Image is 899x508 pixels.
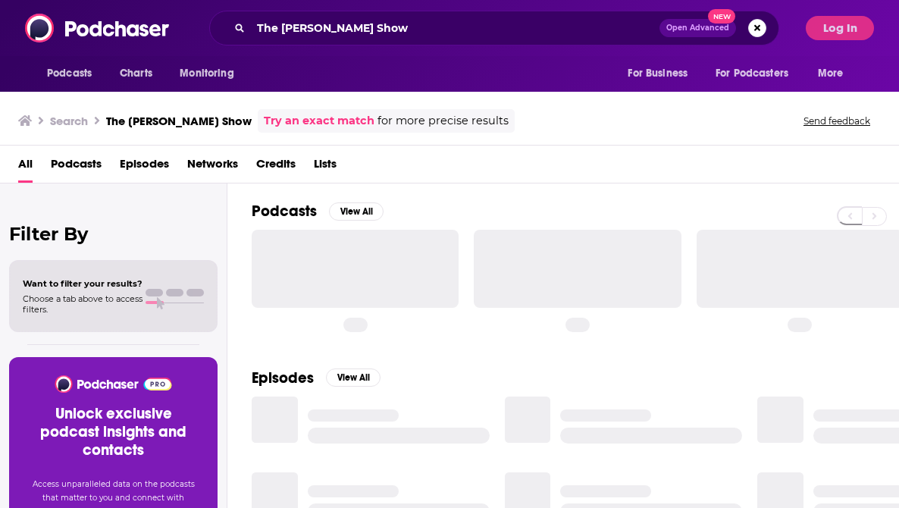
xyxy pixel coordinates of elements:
a: Podcasts [51,152,102,183]
button: Send feedback [799,114,875,127]
button: open menu [36,59,111,88]
button: View All [329,202,384,221]
h3: The [PERSON_NAME] Show [106,114,252,128]
a: All [18,152,33,183]
span: Charts [120,63,152,84]
span: Open Advanced [666,24,729,32]
img: Podchaser - Follow, Share and Rate Podcasts [54,375,173,393]
a: Episodes [120,152,169,183]
span: Want to filter your results? [23,278,143,289]
input: Search podcasts, credits, & more... [251,16,659,40]
button: open menu [617,59,706,88]
button: View All [326,368,381,387]
button: open menu [706,59,810,88]
span: New [708,9,735,24]
span: For Business [628,63,688,84]
h2: Filter By [9,223,218,245]
span: More [818,63,844,84]
button: open menu [169,59,253,88]
h2: Podcasts [252,202,317,221]
div: Search podcasts, credits, & more... [209,11,779,45]
a: Credits [256,152,296,183]
a: PodcastsView All [252,202,384,221]
span: for more precise results [377,112,509,130]
span: Choose a tab above to access filters. [23,293,143,315]
button: Log In [806,16,874,40]
button: Open AdvancedNew [659,19,736,37]
span: Monitoring [180,63,233,84]
span: For Podcasters [716,63,788,84]
a: Charts [110,59,161,88]
h3: Unlock exclusive podcast insights and contacts [27,405,199,459]
a: EpisodesView All [252,368,381,387]
span: Podcasts [47,63,92,84]
h3: Search [50,114,88,128]
button: open menu [807,59,863,88]
a: Try an exact match [264,112,374,130]
a: Networks [187,152,238,183]
img: Podchaser - Follow, Share and Rate Podcasts [25,14,171,42]
a: Lists [314,152,337,183]
h2: Episodes [252,368,314,387]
